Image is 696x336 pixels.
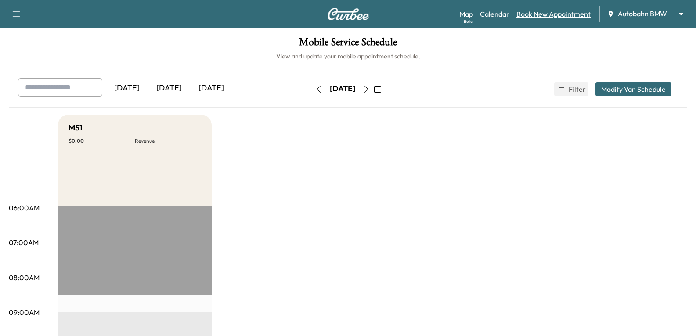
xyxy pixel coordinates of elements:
[569,84,584,94] span: Filter
[9,37,687,52] h1: Mobile Service Schedule
[464,18,473,25] div: Beta
[516,9,591,19] a: Book New Appointment
[618,9,667,19] span: Autobahn BMW
[148,78,190,98] div: [DATE]
[9,307,40,318] p: 09:00AM
[330,83,355,94] div: [DATE]
[9,237,39,248] p: 07:00AM
[480,9,509,19] a: Calendar
[327,8,369,20] img: Curbee Logo
[9,52,687,61] h6: View and update your mobile appointment schedule.
[69,122,83,134] h5: MS1
[135,137,201,145] p: Revenue
[106,78,148,98] div: [DATE]
[9,202,40,213] p: 06:00AM
[9,272,40,283] p: 08:00AM
[459,9,473,19] a: MapBeta
[554,82,588,96] button: Filter
[69,137,135,145] p: $ 0.00
[190,78,232,98] div: [DATE]
[595,82,671,96] button: Modify Van Schedule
